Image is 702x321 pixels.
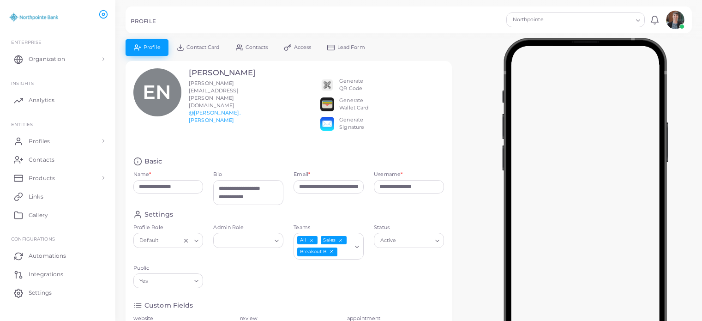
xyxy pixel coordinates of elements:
label: Email [294,171,310,178]
div: Search for option [294,233,364,259]
span: Organization [29,55,65,63]
span: Links [29,193,43,201]
div: Generate QR Code [339,78,363,92]
span: Active [379,236,397,246]
span: Sales [321,236,347,244]
a: avatar [663,11,687,29]
span: Integrations [29,270,63,279]
span: Northpointe [511,15,578,24]
img: email.png [320,117,334,131]
span: Yes [138,276,150,286]
span: Access [294,45,312,50]
span: Settings [29,289,52,297]
a: Analytics [7,91,108,109]
button: Deselect All [308,237,315,243]
h4: Settings [144,210,173,219]
span: ENTITIES [11,121,33,127]
label: Status [374,224,444,231]
label: Bio [213,171,283,178]
span: Gallery [29,211,48,219]
label: Public [133,265,204,272]
button: Clear Selected [183,237,189,244]
a: Automations [7,247,108,265]
img: qr2.png [320,78,334,92]
span: Profile [144,45,161,50]
span: Default [138,236,160,246]
input: Search for option [398,236,432,246]
a: Gallery [7,206,108,224]
span: Automations [29,252,66,260]
span: Products [29,174,55,182]
div: Generate Signature [339,116,364,131]
label: Name [133,171,151,178]
span: All [297,236,317,244]
label: Admin Role [213,224,283,231]
span: Enterprise [11,39,42,45]
h4: Custom Fields [144,301,193,310]
h3: [PERSON_NAME] [189,68,257,78]
span: Contact Card [186,45,219,50]
a: Integrations [7,265,108,284]
img: apple-wallet.png [320,97,334,111]
input: Search for option [579,15,632,25]
input: Search for option [338,247,351,257]
span: [PERSON_NAME][EMAIL_ADDRESS][PERSON_NAME][DOMAIN_NAME] [189,80,239,109]
img: avatar [666,11,684,29]
button: Deselect Sales [337,237,344,243]
span: Breakout B [297,248,337,256]
a: Profiles [7,132,108,150]
span: Contacts [29,156,54,164]
span: Profiles [29,137,50,145]
div: Search for option [133,273,204,288]
span: INSIGHTS [11,80,34,86]
a: Links [7,187,108,206]
label: Username [374,171,402,178]
img: logo [8,9,60,26]
a: Products [7,169,108,187]
a: Settings [7,284,108,302]
span: Configurations [11,236,55,242]
a: Organization [7,50,108,68]
span: Analytics [29,96,54,104]
h4: Basic [144,157,162,166]
input: Search for option [161,236,181,246]
div: Search for option [506,12,645,27]
div: Search for option [374,233,444,248]
a: @[PERSON_NAME].[PERSON_NAME] [189,109,240,123]
a: Contacts [7,150,108,169]
div: Search for option [213,233,283,248]
span: Lead Form [337,45,365,50]
div: Generate Wallet Card [339,97,368,112]
h5: PROFILE [131,18,156,24]
label: Teams [294,224,364,231]
label: Profile Role [133,224,204,231]
input: Search for option [150,276,191,286]
input: Search for option [217,236,271,246]
div: Search for option [133,233,204,248]
button: Deselect Breakout B [328,248,335,255]
span: Contacts [246,45,268,50]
